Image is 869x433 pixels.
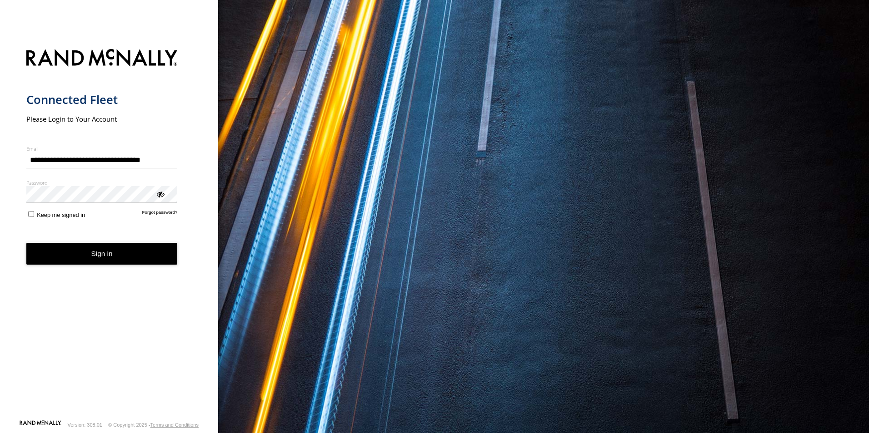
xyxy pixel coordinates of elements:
[108,422,199,428] div: © Copyright 2025 -
[20,420,61,429] a: Visit our Website
[37,212,85,218] span: Keep me signed in
[26,47,178,70] img: Rand McNally
[26,92,178,107] h1: Connected Fleet
[28,211,34,217] input: Keep me signed in
[26,114,178,123] h2: Please Login to Your Account
[26,179,178,186] label: Password
[26,44,192,419] form: main
[26,243,178,265] button: Sign in
[150,422,199,428] a: Terms and Conditions
[26,145,178,152] label: Email
[142,210,178,218] a: Forgot password?
[155,189,165,198] div: ViewPassword
[68,422,102,428] div: Version: 308.01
